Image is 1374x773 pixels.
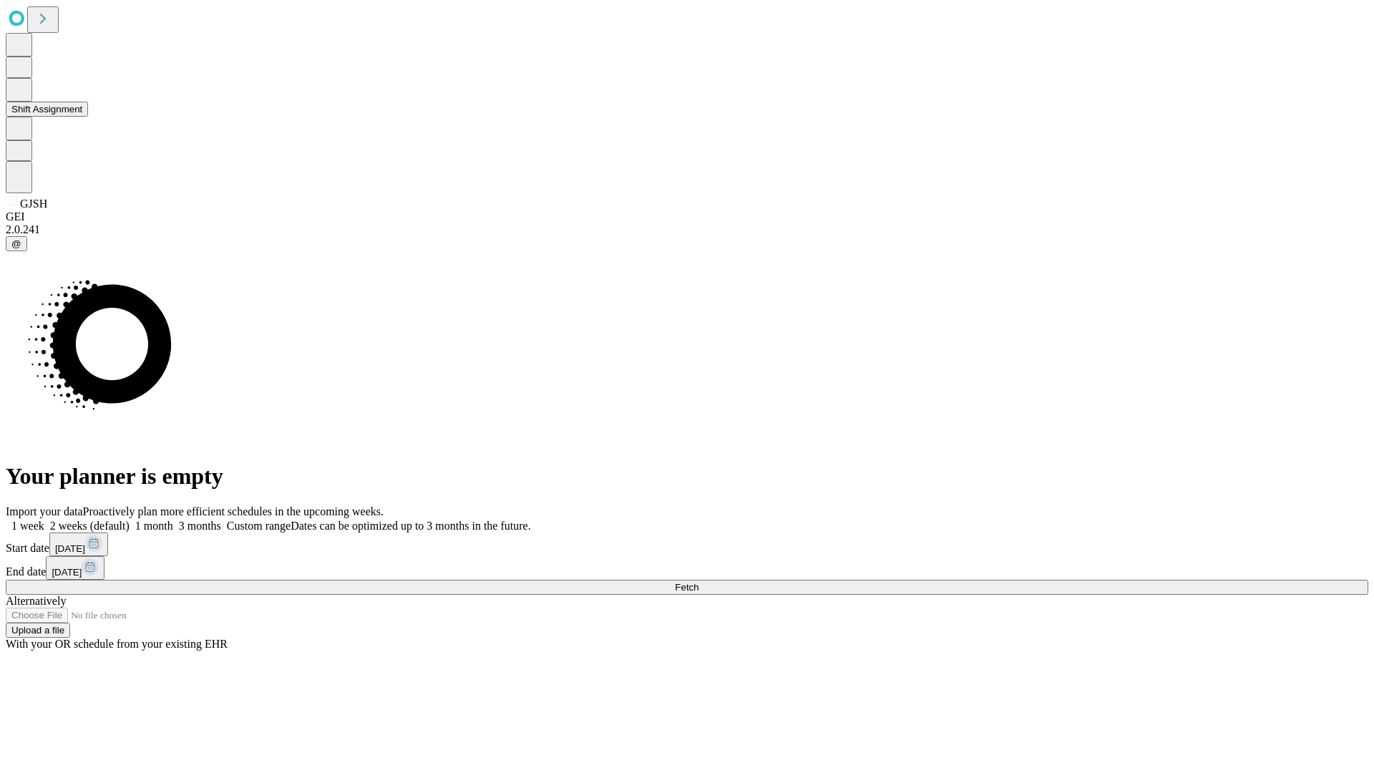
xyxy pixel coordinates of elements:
[6,236,27,251] button: @
[55,543,85,554] span: [DATE]
[6,223,1368,236] div: 2.0.241
[6,210,1368,223] div: GEI
[179,520,221,532] span: 3 months
[46,556,104,580] button: [DATE]
[6,638,228,650] span: With your OR schedule from your existing EHR
[6,595,66,607] span: Alternatively
[49,533,108,556] button: [DATE]
[52,567,82,578] span: [DATE]
[6,580,1368,595] button: Fetch
[20,198,47,210] span: GJSH
[227,520,291,532] span: Custom range
[11,238,21,249] span: @
[6,463,1368,490] h1: Your planner is empty
[50,520,130,532] span: 2 weeks (default)
[6,505,83,517] span: Import your data
[135,520,173,532] span: 1 month
[675,582,698,593] span: Fetch
[6,102,88,117] button: Shift Assignment
[291,520,530,532] span: Dates can be optimized up to 3 months in the future.
[11,520,44,532] span: 1 week
[6,556,1368,580] div: End date
[83,505,384,517] span: Proactively plan more efficient schedules in the upcoming weeks.
[6,623,70,638] button: Upload a file
[6,533,1368,556] div: Start date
